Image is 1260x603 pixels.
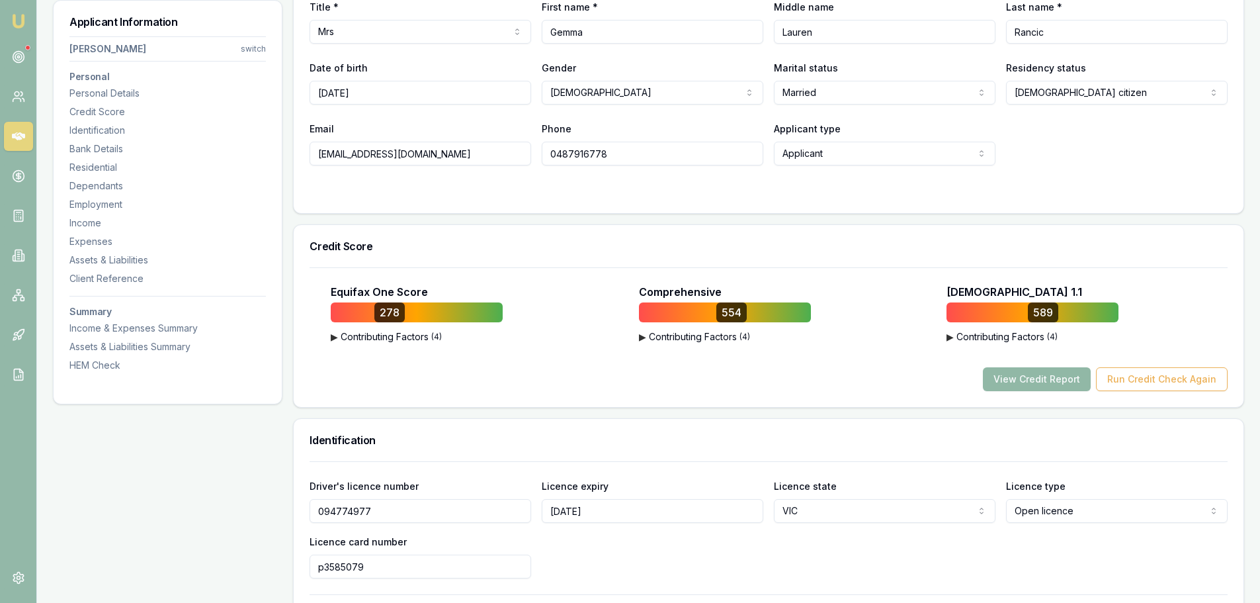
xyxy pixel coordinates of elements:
[69,322,266,335] div: Income & Expenses Summary
[639,284,722,300] p: Comprehensive
[774,123,841,134] label: Applicant type
[310,1,339,13] label: Title *
[310,435,1228,445] h3: Identification
[69,235,266,248] div: Expenses
[331,284,428,300] p: Equifax One Score
[946,330,1118,344] button: ▶Contributing Factors(4)
[11,13,26,29] img: emu-icon-u.png
[542,62,576,73] label: Gender
[639,330,646,344] span: ▶
[69,105,266,118] div: Credit Score
[542,123,571,134] label: Phone
[774,1,834,13] label: Middle name
[69,340,266,353] div: Assets & Liabilities Summary
[69,124,266,137] div: Identification
[310,555,531,579] input: Enter driver's licence card number
[331,330,503,344] button: ▶Contributing Factors(4)
[69,307,266,316] h3: Summary
[639,330,811,344] button: ▶Contributing Factors(4)
[374,302,405,322] div: 278
[69,142,266,156] div: Bank Details
[310,481,419,492] label: Driver's licence number
[774,62,838,73] label: Marital status
[1096,367,1228,391] button: Run Credit Check Again
[716,302,747,322] div: 554
[310,536,407,547] label: Licence card number
[69,359,266,372] div: HEM Check
[69,42,146,56] div: [PERSON_NAME]
[431,332,442,342] span: ( 4 )
[69,272,266,285] div: Client Reference
[69,161,266,174] div: Residential
[983,367,1091,391] button: View Credit Report
[69,87,266,100] div: Personal Details
[739,332,750,342] span: ( 4 )
[331,330,338,344] span: ▶
[774,481,837,492] label: Licence state
[69,72,266,81] h3: Personal
[542,1,598,13] label: First name *
[542,481,609,492] label: Licence expiry
[310,241,1228,252] h3: Credit Score
[310,62,368,73] label: Date of birth
[310,81,531,105] input: DD/MM/YYYY
[69,254,266,267] div: Assets & Liabilities
[69,179,266,193] div: Dependants
[1028,302,1058,322] div: 589
[69,216,266,230] div: Income
[1006,481,1066,492] label: Licence type
[1006,62,1086,73] label: Residency status
[241,44,266,54] div: switch
[310,499,531,523] input: Enter driver's licence number
[310,123,334,134] label: Email
[946,284,1082,300] p: [DEMOGRAPHIC_DATA] 1.1
[1047,332,1058,342] span: ( 4 )
[542,142,763,165] input: 0431 234 567
[946,330,954,344] span: ▶
[69,17,266,27] h3: Applicant Information
[1006,1,1062,13] label: Last name *
[69,198,266,211] div: Employment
